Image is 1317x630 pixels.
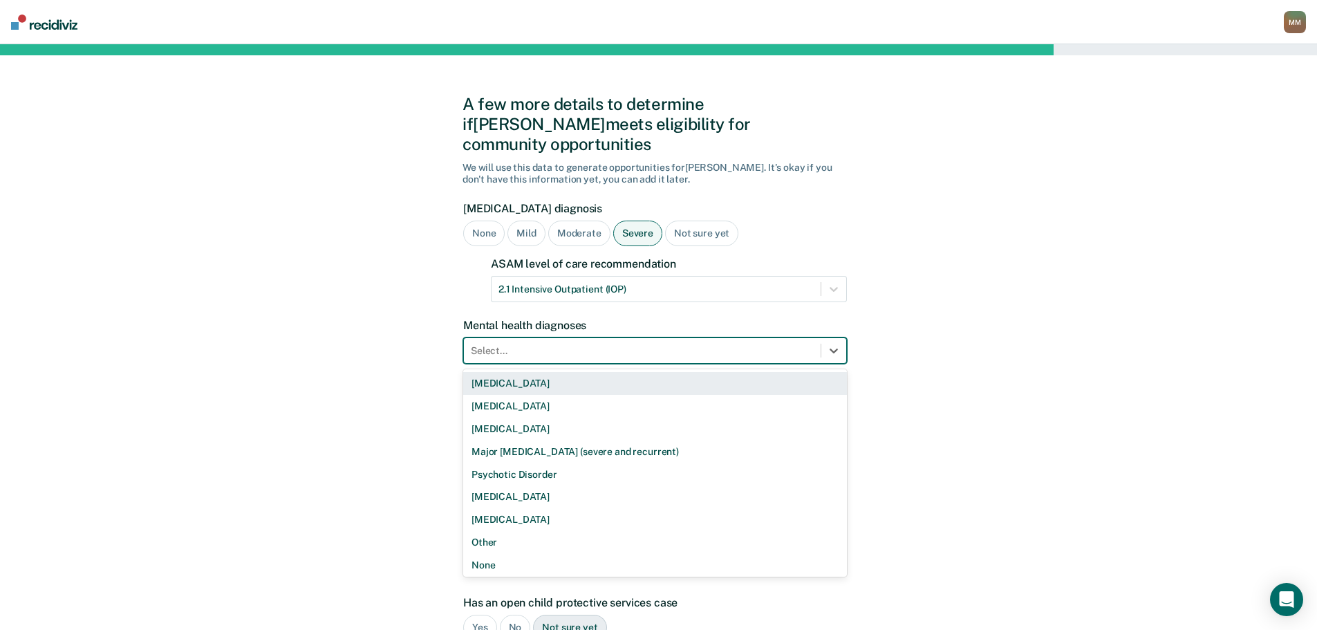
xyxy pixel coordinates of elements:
[463,162,854,185] div: We will use this data to generate opportunities for [PERSON_NAME] . It's okay if you don't have t...
[463,485,847,508] div: [MEDICAL_DATA]
[463,463,847,486] div: Psychotic Disorder
[11,15,77,30] img: Recidiviz
[463,596,847,609] label: Has an open child protective services case
[463,554,847,577] div: None
[1284,11,1306,33] div: M M
[548,221,610,246] div: Moderate
[507,221,545,246] div: Mild
[1284,11,1306,33] button: MM
[463,94,854,154] div: A few more details to determine if [PERSON_NAME] meets eligibility for community opportunities
[665,221,738,246] div: Not sure yet
[463,221,505,246] div: None
[463,441,847,463] div: Major [MEDICAL_DATA] (severe and recurrent)
[463,418,847,441] div: [MEDICAL_DATA]
[463,531,847,554] div: Other
[613,221,662,246] div: Severe
[463,508,847,531] div: [MEDICAL_DATA]
[463,395,847,418] div: [MEDICAL_DATA]
[1270,583,1303,616] div: Open Intercom Messenger
[463,372,847,395] div: [MEDICAL_DATA]
[491,257,847,270] label: ASAM level of care recommendation
[463,319,847,332] label: Mental health diagnoses
[463,202,847,215] label: [MEDICAL_DATA] diagnosis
